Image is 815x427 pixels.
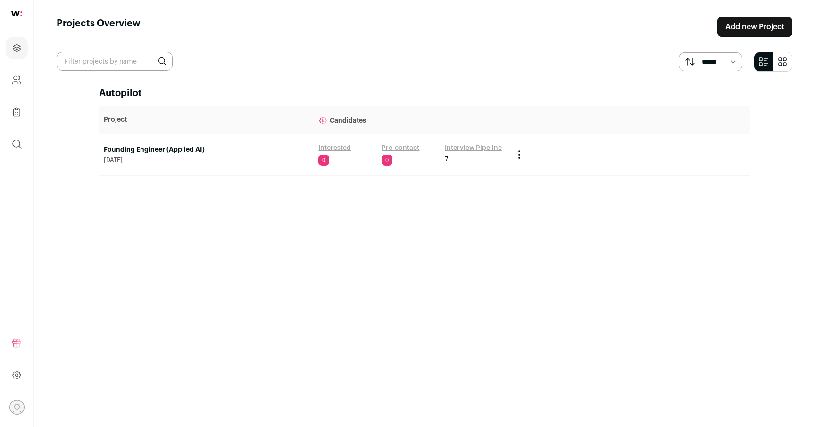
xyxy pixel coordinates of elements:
[9,400,25,415] button: Open dropdown
[382,143,419,153] a: Pre-contact
[104,145,309,155] a: Founding Engineer (Applied AI)
[445,143,502,153] a: Interview Pipeline
[6,69,28,91] a: Company and ATS Settings
[382,155,392,166] span: 0
[6,37,28,59] a: Projects
[99,87,750,100] h2: Autopilot
[717,17,792,37] a: Add new Project
[11,11,22,16] img: wellfound-shorthand-0d5821cbd27db2630d0214b213865d53afaa358527fdda9d0ea32b1df1b89c2c.svg
[104,156,309,164] span: [DATE]
[318,155,329,166] span: 0
[514,149,525,160] button: Project Actions
[318,143,351,153] a: Interested
[104,115,309,124] p: Project
[6,101,28,123] a: Company Lists
[57,52,173,71] input: Filter projects by name
[318,110,504,129] p: Candidates
[445,155,448,164] span: 7
[57,17,141,37] h1: Projects Overview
